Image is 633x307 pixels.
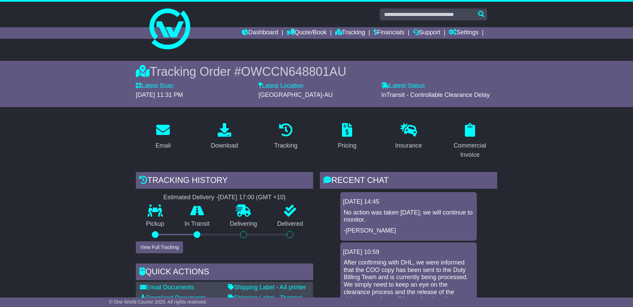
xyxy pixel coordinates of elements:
[344,227,473,235] p: -[PERSON_NAME]
[136,91,183,98] span: [DATE] 11:31 PM
[343,249,474,256] div: [DATE] 10:59
[211,141,238,150] div: Download
[151,121,175,153] a: Email
[338,141,357,150] div: Pricing
[333,121,361,153] a: Pricing
[206,121,242,153] a: Download
[335,27,365,39] a: Tracking
[136,194,313,201] div: Estimated Delivery -
[381,91,490,98] span: InTransit - Controllable Clearance Delay
[395,141,422,150] div: Insurance
[220,220,267,228] p: Delivering
[442,121,497,162] a: Commercial Invoice
[136,64,497,79] div: Tracking Order #
[140,294,206,301] a: Download Documents
[449,27,478,39] a: Settings
[287,27,327,39] a: Quote/Book
[218,194,286,201] div: [DATE] 17:00 (GMT +10)
[447,141,493,159] div: Commercial Invoice
[136,82,174,90] label: Latest Scan
[140,284,194,291] a: Email Documents
[381,82,425,90] label: Latest Status
[413,27,440,39] a: Support
[270,121,302,153] a: Tracking
[242,27,278,39] a: Dashboard
[136,241,183,253] button: View Full Tracking
[344,209,473,224] p: No action was taken [DATE]; we will continue to monitor.
[320,172,497,190] div: RECENT CHAT
[343,198,474,206] div: [DATE] 14:45
[136,220,175,228] p: Pickup
[258,91,332,98] span: [GEOGRAPHIC_DATA]-AU
[391,121,426,153] a: Insurance
[228,284,306,291] a: Shipping Label - A4 printer
[156,141,171,150] div: Email
[374,27,404,39] a: Financials
[241,65,346,79] span: OWCCN648801AU
[136,263,313,282] div: Quick Actions
[274,141,297,150] div: Tracking
[258,82,303,90] label: Latest Location
[136,172,313,190] div: Tracking history
[109,299,207,305] span: © One World Courier 2025. All rights reserved.
[175,220,220,228] p: In Transit
[267,220,313,228] p: Delivered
